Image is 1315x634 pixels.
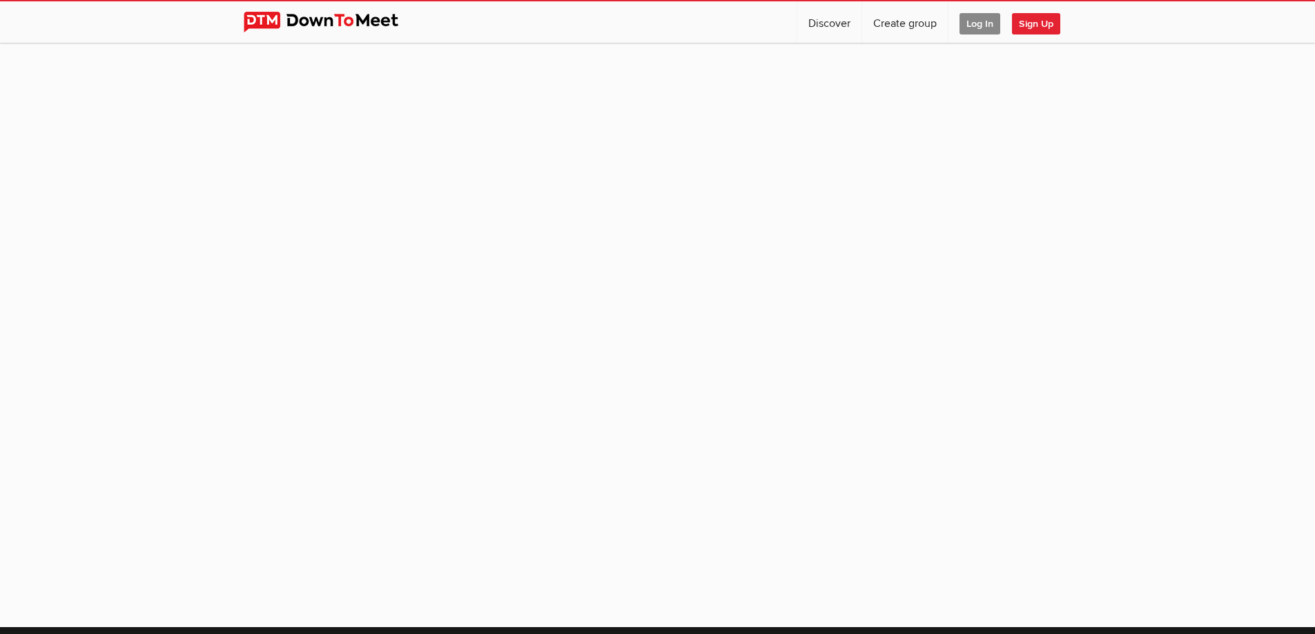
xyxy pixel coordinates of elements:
a: Create group [862,1,948,43]
a: Discover [797,1,861,43]
span: Sign Up [1012,13,1060,34]
span: Log In [960,13,1000,34]
img: DownToMeet [244,12,420,32]
a: Sign Up [1012,1,1071,43]
a: Log In [948,1,1011,43]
